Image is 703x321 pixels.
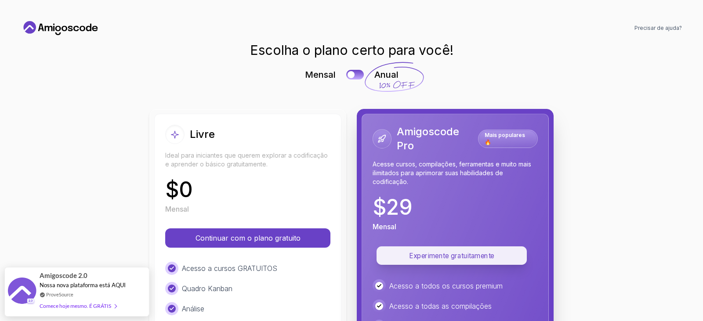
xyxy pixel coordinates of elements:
font: 0 [179,177,193,202]
font: Análise [182,304,204,313]
font: Mais populares 🔥 [485,132,525,145]
font: 29 [386,194,413,220]
font: Acesse cursos, compilações, ferramentas e muito mais ilimitados para aprimorar suas habilidades d... [373,160,531,185]
button: Continuar com o plano gratuito [165,228,330,248]
font: Amigoscode 2.0 [40,271,87,279]
button: Experimente gratuitamente [377,246,527,265]
font: Experimente gratuitamente [409,252,494,260]
font: Quadro Kanban [182,284,232,293]
img: imagem de notificação de prova social provesource [8,278,36,306]
font: Continuar com o plano gratuito [196,234,301,242]
font: Nossa nova plataforma está AQUI [40,281,126,289]
font: Escolha o plano certo para você! [250,42,453,58]
font: Livre [190,128,215,141]
font: $ [165,177,179,202]
font: Acesso a todas as compilações [389,302,492,310]
font: ProveSource [46,292,73,297]
font: Acesso a todos os cursos premium [389,281,503,290]
font: Acesso a cursos GRATUITOS [182,264,277,273]
font: Mensal [373,222,396,231]
a: ProveSource [46,291,73,298]
font: Mensal [305,69,336,80]
font: Precisar de ajuda? [634,25,682,31]
font: Ideal para iniciantes que querem explorar a codificação e aprender o básico gratuitamente. [165,151,328,168]
font: Amigoscode Pro [397,125,459,152]
font: Mensal [165,205,189,213]
a: Link para casa [21,21,100,35]
font: Comece hoje mesmo. É GRÁTIS [40,303,111,309]
font: $ [373,194,386,220]
a: Precisar de ajuda? [634,25,682,32]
